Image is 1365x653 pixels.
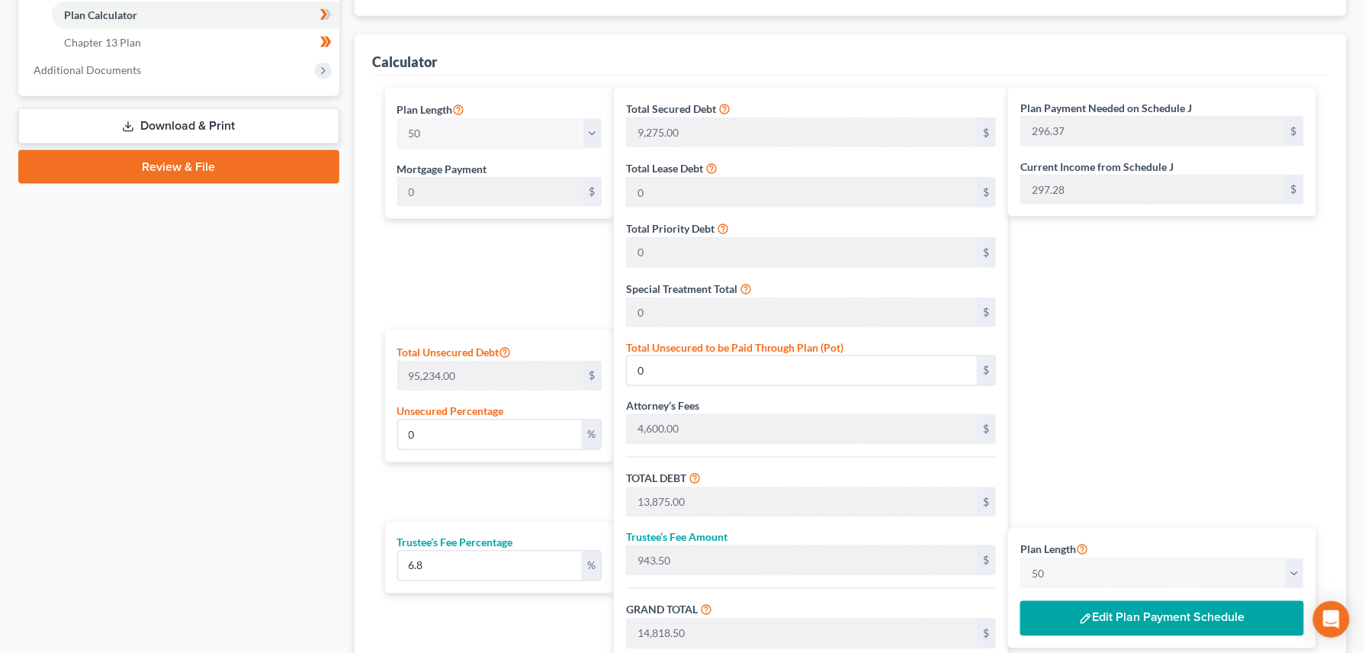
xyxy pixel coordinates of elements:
[977,298,995,327] div: $
[627,118,977,147] input: 0.00
[626,281,737,297] label: Special Treatment Total
[1285,175,1303,204] div: $
[627,415,977,444] input: 0.00
[626,529,727,545] label: Trustee’s Fee Amount
[627,619,977,648] input: 0.00
[1313,601,1350,638] div: Open Intercom Messenger
[626,339,844,355] label: Total Unsecured to be Paid Through Plan (Pot)
[626,220,715,236] label: Total Priority Debt
[398,178,583,207] input: 0.00
[627,238,977,267] input: 0.00
[977,356,995,385] div: $
[977,415,995,444] div: $
[1020,100,1192,116] label: Plan Payment Needed on Schedule J
[397,535,513,551] label: Trustee’s Fee Percentage
[583,362,601,391] div: $
[1021,175,1285,204] input: 0.00
[1020,540,1088,558] label: Plan Length
[397,404,504,420] label: Unsecured Percentage
[1020,601,1304,636] button: Edit Plan Payment Schedule
[977,238,995,267] div: $
[627,546,977,575] input: 0.00
[64,8,137,21] span: Plan Calculator
[977,118,995,147] div: $
[18,150,339,184] a: Review & File
[626,398,699,414] label: Attorney’s Fees
[582,552,601,581] div: %
[1285,117,1303,146] div: $
[1079,613,1092,626] img: edit-pencil-white-42298cb96cf2fdd1192c24ab2581eba37020daa9e643c0de2180b99553550a5e.svg
[52,29,339,56] a: Chapter 13 Plan
[18,108,339,144] a: Download & Print
[1020,159,1174,175] label: Current Income from Schedule J
[398,362,583,391] input: 0.00
[582,420,601,449] div: %
[627,178,977,207] input: 0.00
[398,420,582,449] input: 0.00
[397,100,465,118] label: Plan Length
[977,488,995,517] div: $
[34,63,141,76] span: Additional Documents
[977,619,995,648] div: $
[977,546,995,575] div: $
[627,488,977,517] input: 0.00
[64,36,141,49] span: Chapter 13 Plan
[626,471,686,487] label: TOTAL DEBT
[583,178,601,207] div: $
[977,178,995,207] div: $
[627,356,977,385] input: 0.00
[626,602,698,618] label: GRAND TOTAL
[626,160,703,176] label: Total Lease Debt
[1021,117,1285,146] input: 0.00
[627,298,977,327] input: 0.00
[397,161,487,177] label: Mortgage Payment
[373,53,438,71] div: Calculator
[626,101,716,117] label: Total Secured Debt
[398,552,582,581] input: 0.00
[397,343,512,361] label: Total Unsecured Debt
[52,2,339,29] a: Plan Calculator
